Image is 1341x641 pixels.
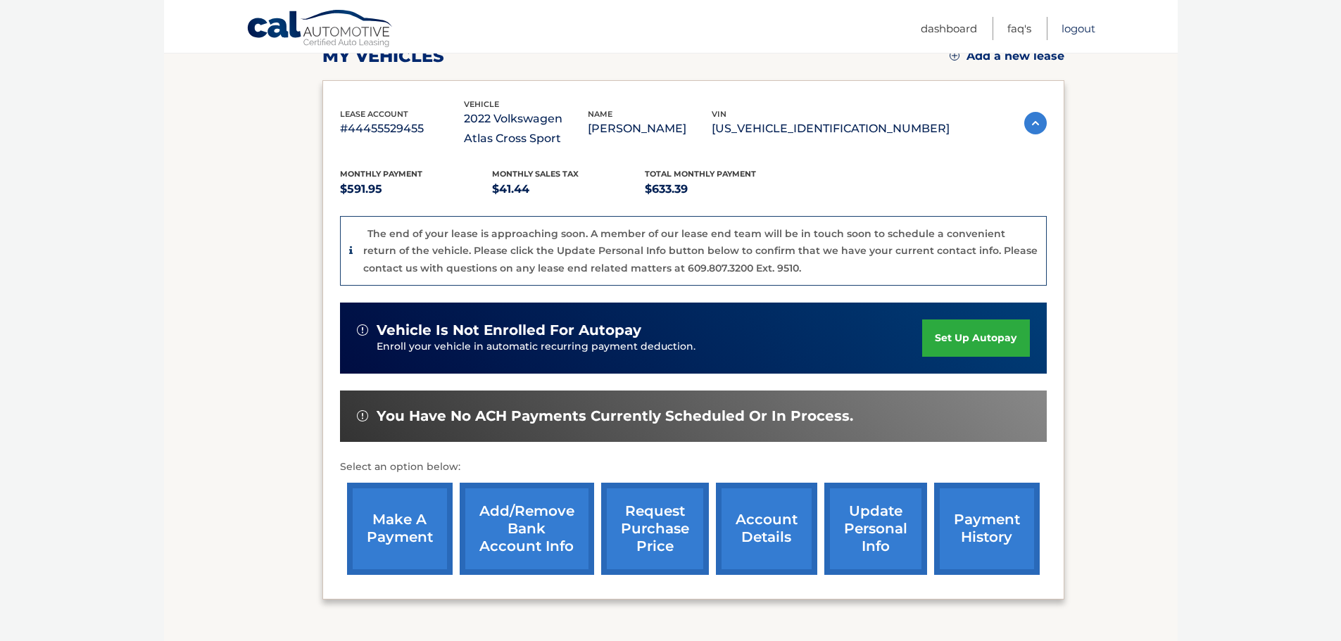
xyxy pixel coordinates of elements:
img: alert-white.svg [357,324,368,336]
img: add.svg [950,51,959,61]
a: FAQ's [1007,17,1031,40]
span: vehicle [464,99,499,109]
h2: my vehicles [322,46,444,67]
span: Total Monthly Payment [645,169,756,179]
a: Add a new lease [950,49,1064,63]
p: [US_VEHICLE_IDENTIFICATION_NUMBER] [712,119,950,139]
span: vehicle is not enrolled for autopay [377,322,641,339]
a: make a payment [347,483,453,575]
p: Select an option below: [340,459,1047,476]
a: payment history [934,483,1040,575]
span: lease account [340,109,408,119]
a: Logout [1062,17,1095,40]
p: Enroll your vehicle in automatic recurring payment deduction. [377,339,923,355]
a: Dashboard [921,17,977,40]
a: account details [716,483,817,575]
p: $591.95 [340,179,493,199]
a: Cal Automotive [246,9,394,50]
span: name [588,109,612,119]
span: Monthly Payment [340,169,422,179]
span: You have no ACH payments currently scheduled or in process. [377,407,853,425]
a: update personal info [824,483,927,575]
p: $633.39 [645,179,798,199]
p: 2022 Volkswagen Atlas Cross Sport [464,109,588,148]
img: alert-white.svg [357,410,368,421]
p: #44455529455 [340,119,464,139]
p: $41.44 [492,179,645,199]
a: request purchase price [601,483,709,575]
p: [PERSON_NAME] [588,119,712,139]
span: Monthly sales Tax [492,169,579,179]
a: Add/Remove bank account info [460,483,594,575]
a: set up autopay [922,319,1029,357]
p: The end of your lease is approaching soon. A member of our lease end team will be in touch soon t... [363,227,1038,274]
img: accordion-active.svg [1024,112,1047,134]
span: vin [712,109,726,119]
